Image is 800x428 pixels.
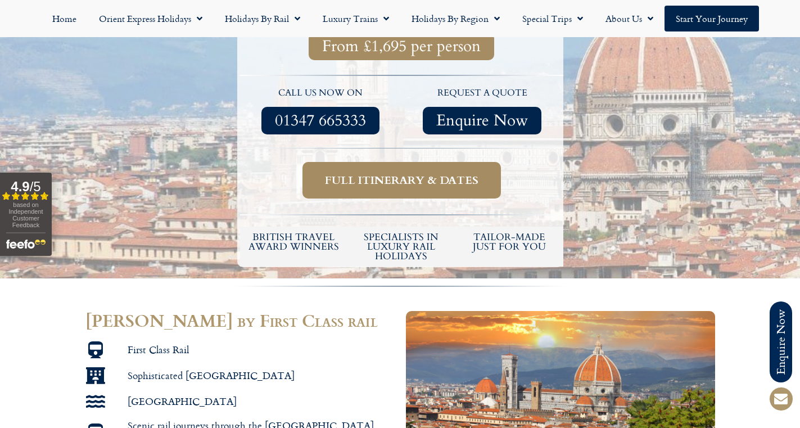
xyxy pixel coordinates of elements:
[246,232,342,251] h5: British Travel Award winners
[309,33,494,60] a: From £1,695 per person
[246,86,396,101] p: call us now on
[436,114,528,128] span: Enquire Now
[423,107,541,134] a: Enquire Now
[41,6,88,31] a: Home
[85,308,378,332] span: [PERSON_NAME] by First Class rail
[302,162,501,199] a: Full itinerary & dates
[125,369,295,382] span: Sophisticated [GEOGRAPHIC_DATA]
[322,39,481,53] span: From £1,695 per person
[6,6,794,31] nav: Menu
[665,6,759,31] a: Start your Journey
[311,6,400,31] a: Luxury Trains
[125,395,237,408] span: [GEOGRAPHIC_DATA]
[407,86,558,101] p: request a quote
[88,6,214,31] a: Orient Express Holidays
[400,6,511,31] a: Holidays by Region
[461,232,558,251] h5: tailor-made just for you
[261,107,379,134] a: 01347 665333
[325,173,478,187] span: Full itinerary & dates
[275,114,366,128] span: 01347 665333
[353,232,450,261] h6: Specialists in luxury rail holidays
[594,6,665,31] a: About Us
[125,343,189,356] span: First Class Rail
[214,6,311,31] a: Holidays by Rail
[511,6,594,31] a: Special Trips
